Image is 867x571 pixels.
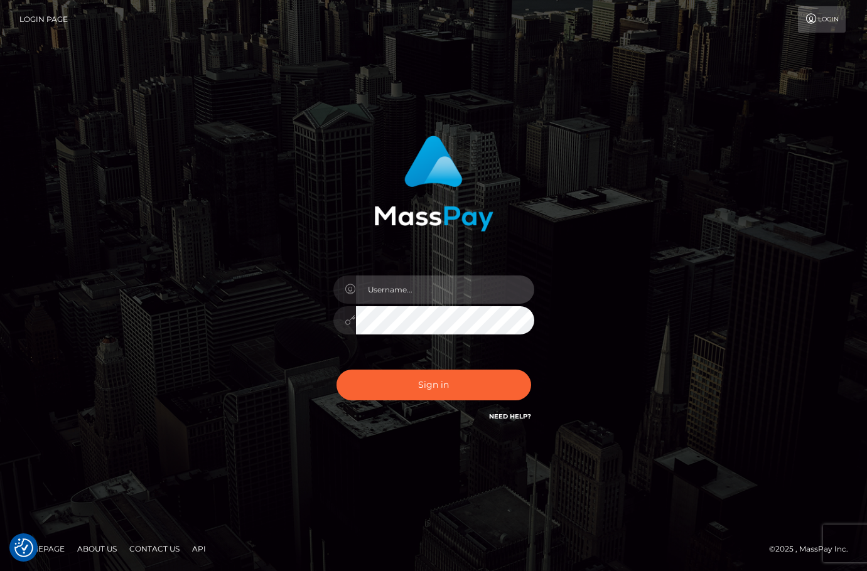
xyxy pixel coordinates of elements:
a: About Us [72,539,122,558]
a: Login [798,6,846,33]
button: Consent Preferences [14,538,33,557]
a: API [187,539,211,558]
img: Revisit consent button [14,538,33,557]
a: Homepage [14,539,70,558]
a: Need Help? [489,412,531,420]
button: Sign in [337,370,531,400]
div: © 2025 , MassPay Inc. [769,542,858,556]
input: Username... [356,275,534,304]
a: Login Page [19,6,68,33]
a: Contact Us [124,539,185,558]
img: MassPay Login [374,136,493,232]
